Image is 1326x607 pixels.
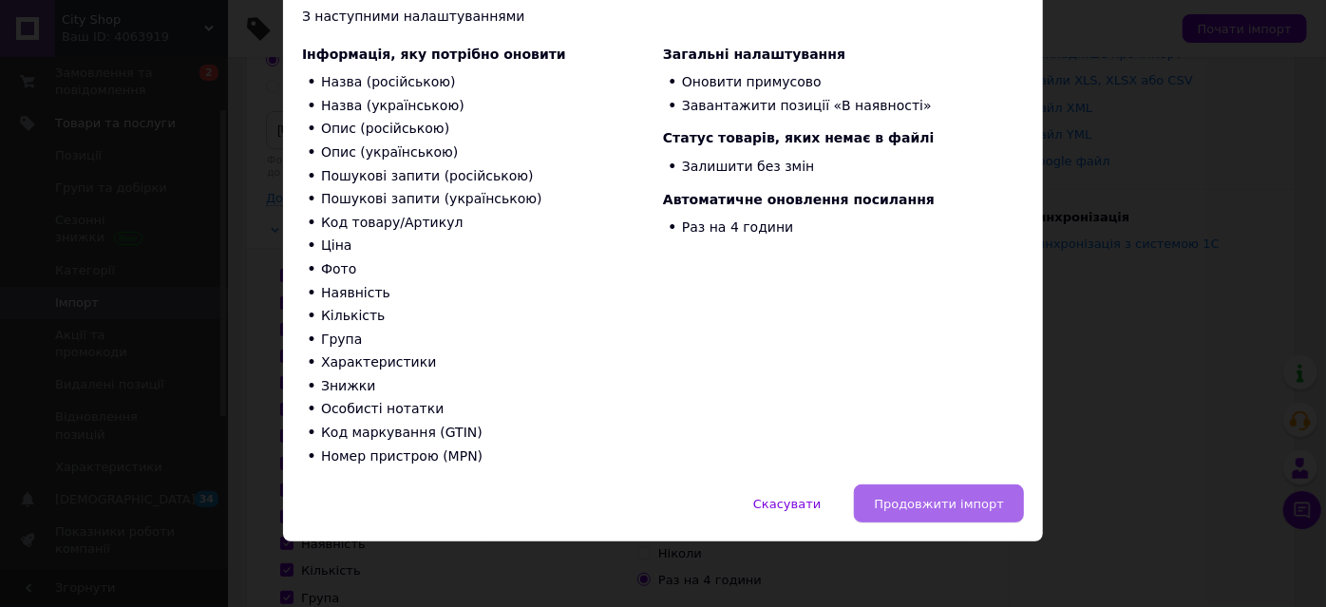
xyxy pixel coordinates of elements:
[302,281,663,305] li: Наявність
[733,484,841,522] button: Скасувати
[302,235,663,258] li: Ціна
[854,484,1024,522] button: Продовжити імпорт
[663,130,935,145] span: Статус товарів, яких немає в файлі
[302,257,663,281] li: Фото
[663,217,1024,240] li: Раз на 4 години
[302,445,663,468] li: Номер пристрою (MPN)
[753,497,821,511] span: Скасувати
[302,398,663,422] li: Особисті нотатки
[302,164,663,188] li: Пошукові запити (російською)
[302,351,663,375] li: Характеристики
[302,141,663,164] li: Опис (українською)
[663,155,1024,179] li: Залишити без змін
[663,47,845,62] span: Загальні налаштування
[302,328,663,351] li: Група
[302,305,663,329] li: Кількість
[663,192,935,207] span: Автоматичне оновлення посилання
[302,8,1024,27] div: З наступними налаштуваннями
[302,422,663,446] li: Код маркування (GTIN)
[302,47,566,62] span: Інформація, яку потрібно оновити
[302,211,663,235] li: Код товару/Артикул
[302,374,663,398] li: Знижки
[302,94,663,118] li: Назва (українською)
[874,497,1004,511] span: Продовжити імпорт
[302,118,663,142] li: Опис (російською)
[302,188,663,212] li: Пошукові запити (українською)
[302,71,663,95] li: Назва (російською)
